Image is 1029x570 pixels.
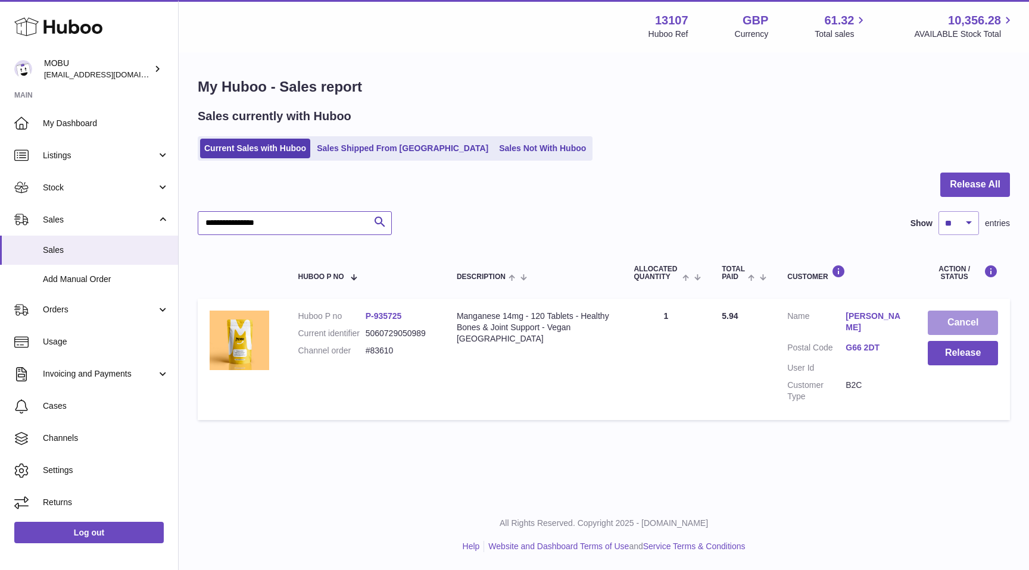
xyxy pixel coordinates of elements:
[928,341,998,365] button: Release
[846,380,904,402] dd: B2C
[43,150,157,161] span: Listings
[366,328,433,339] dd: 5060729050989
[366,345,433,356] dd: #83610
[44,58,151,80] div: MOBU
[787,265,904,281] div: Customer
[298,273,344,281] span: Huboo P no
[622,299,710,419] td: 1
[298,311,365,322] dt: Huboo P no
[298,345,365,356] dt: Channel order
[846,342,904,353] a: G66 2DT
[787,380,846,402] dt: Customer Type
[940,173,1010,197] button: Release All
[200,139,310,158] a: Current Sales with Huboo
[914,12,1015,40] a: 10,356.28 AVAILABLE Stock Total
[43,214,157,226] span: Sales
[43,497,169,508] span: Returns
[210,311,269,370] img: $_57.PNG
[914,29,1015,40] span: AVAILABLE Stock Total
[910,218,933,229] label: Show
[43,245,169,256] span: Sales
[948,12,1001,29] span: 10,356.28
[43,304,157,315] span: Orders
[928,265,998,281] div: Action / Status
[846,311,904,333] a: [PERSON_NAME]
[722,265,745,281] span: Total paid
[43,182,157,193] span: Stock
[488,541,629,551] a: Website and Dashboard Terms of Use
[188,518,1019,529] p: All Rights Reserved. Copyright 2025 - [DOMAIN_NAME]
[44,70,175,79] span: [EMAIL_ADDRESS][DOMAIN_NAME]
[634,265,679,281] span: ALLOCATED Quantity
[43,336,169,347] span: Usage
[198,77,1010,96] h1: My Huboo - Sales report
[14,60,32,78] img: mo@mobu.co.uk
[457,311,610,344] div: Manganese 14mg - 120 Tablets - Healthy Bones & Joint Support - Vegan [GEOGRAPHIC_DATA]
[648,29,688,40] div: Huboo Ref
[14,522,164,543] a: Log out
[463,541,480,551] a: Help
[985,218,1010,229] span: entries
[43,274,169,285] span: Add Manual Order
[484,541,745,552] li: and
[787,342,846,356] dt: Postal Code
[643,541,746,551] a: Service Terms & Conditions
[43,400,169,412] span: Cases
[735,29,769,40] div: Currency
[198,108,351,124] h2: Sales currently with Huboo
[43,465,169,476] span: Settings
[815,29,868,40] span: Total sales
[722,311,738,321] span: 5.94
[743,12,768,29] strong: GBP
[313,139,492,158] a: Sales Shipped From [GEOGRAPHIC_DATA]
[43,118,169,129] span: My Dashboard
[43,368,157,380] span: Invoicing and Payments
[655,12,688,29] strong: 13107
[787,311,846,336] dt: Name
[928,311,998,335] button: Cancel
[495,139,590,158] a: Sales Not With Huboo
[366,311,402,321] a: P-935725
[815,12,868,40] a: 61.32 Total sales
[787,362,846,374] dt: User Id
[298,328,365,339] dt: Current identifier
[824,12,854,29] span: 61.32
[457,273,506,281] span: Description
[43,433,169,444] span: Channels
